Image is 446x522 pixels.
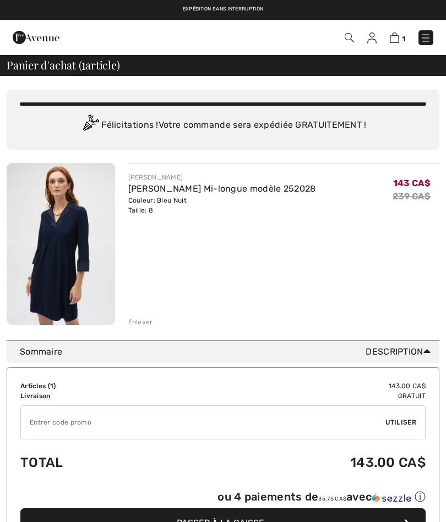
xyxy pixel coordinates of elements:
[402,35,405,43] span: 1
[167,391,426,401] td: Gratuit
[20,115,426,137] div: Félicitations ! Votre commande sera expédiée GRATUITEMENT !
[13,31,59,42] a: 1ère Avenue
[128,183,316,194] a: [PERSON_NAME] Mi-longue modèle 252028
[128,195,316,215] div: Couleur: Bleu Nuit Taille: 8
[7,163,115,325] img: Robe Droite Mi-longue modèle 252028
[81,57,85,71] span: 1
[217,490,426,504] div: ou 4 paiements de avec
[50,382,53,390] span: 1
[345,33,354,42] img: Recherche
[393,178,431,188] span: 143 CA$
[390,31,405,44] a: 1
[167,381,426,391] td: 143.00 CA$
[393,191,431,202] s: 239 CA$
[20,490,426,508] div: ou 4 paiements de35.75 CA$avecSezzle Cliquez pour en savoir plus sur Sezzle
[128,172,316,182] div: [PERSON_NAME]
[7,59,120,70] span: Panier d'achat ( article)
[366,345,435,358] span: Description
[20,345,435,358] div: Sommaire
[167,444,426,481] td: 143.00 CA$
[20,391,167,401] td: Livraison
[20,381,167,391] td: Articles ( )
[13,26,59,48] img: 1ère Avenue
[318,496,346,502] span: 35.75 CA$
[390,32,399,43] img: Panier d'achat
[20,444,167,481] td: Total
[367,32,377,44] img: Mes infos
[385,417,416,427] span: Utiliser
[372,493,411,503] img: Sezzle
[128,317,153,327] div: Enlever
[420,32,431,44] img: Menu
[79,115,101,137] img: Congratulation2.svg
[21,406,385,439] input: Code promo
